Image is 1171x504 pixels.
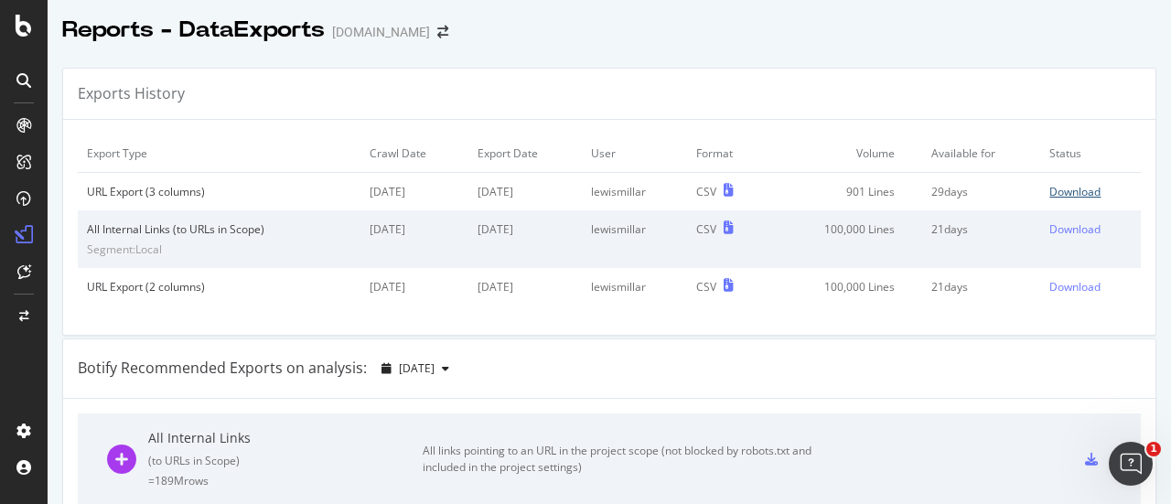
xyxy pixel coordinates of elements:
div: All Internal Links (to URLs in Scope) [87,221,351,237]
td: Status [1040,134,1141,173]
td: Volume [768,134,922,173]
td: [DATE] [360,173,468,211]
div: CSV [696,279,716,295]
td: [DATE] [468,173,582,211]
div: = 189M rows [148,473,423,488]
td: 21 days [922,210,1041,267]
a: Download [1049,279,1132,295]
td: [DATE] [468,210,582,267]
div: CSV [696,221,716,237]
a: Download [1049,184,1132,199]
span: 1 [1146,442,1161,456]
div: Download [1049,279,1101,295]
div: [DOMAIN_NAME] [332,23,430,41]
div: URL Export (2 columns) [87,279,351,295]
td: User [582,134,687,173]
div: Exports History [78,83,185,104]
td: 29 days [922,173,1041,211]
div: Segment: Local [87,241,351,257]
td: 21 days [922,268,1041,306]
td: Export Date [468,134,582,173]
td: [DATE] [468,268,582,306]
div: csv-export [1085,453,1098,466]
div: Download [1049,184,1101,199]
div: Reports - DataExports [62,15,325,46]
div: All links pointing to an URL in the project scope (not blocked by robots.txt and included in the ... [423,443,834,476]
td: 100,000 Lines [768,210,922,267]
a: Download [1049,221,1132,237]
button: [DATE] [374,354,457,383]
div: Download [1049,221,1101,237]
td: Format [687,134,768,173]
div: Botify Recommended Exports on analysis: [78,358,367,379]
td: Available for [922,134,1041,173]
td: lewismillar [582,210,687,267]
td: Crawl Date [360,134,468,173]
td: Export Type [78,134,360,173]
span: 2025 Sep. 19th [399,360,435,376]
td: 100,000 Lines [768,268,922,306]
td: 901 Lines [768,173,922,211]
td: lewismillar [582,268,687,306]
td: lewismillar [582,173,687,211]
div: URL Export (3 columns) [87,184,351,199]
div: ( to URLs in Scope ) [148,453,423,468]
iframe: Intercom live chat [1109,442,1153,486]
div: arrow-right-arrow-left [437,26,448,38]
div: CSV [696,184,716,199]
td: [DATE] [360,268,468,306]
td: [DATE] [360,210,468,267]
div: All Internal Links [148,429,423,447]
